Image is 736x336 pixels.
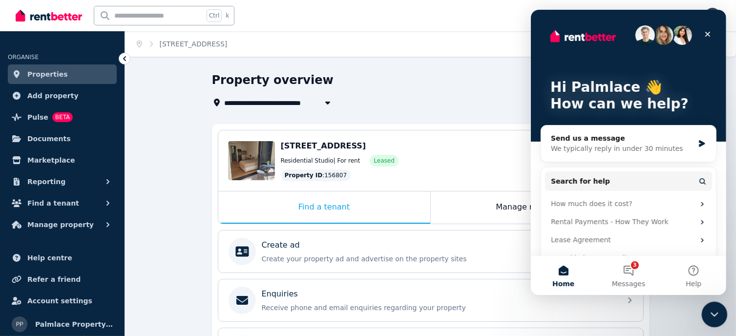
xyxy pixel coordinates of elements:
[281,141,366,150] span: [STREET_ADDRESS]
[27,133,71,145] span: Documents
[27,90,79,102] span: Add property
[27,295,92,307] span: Account settings
[218,231,643,273] a: Create adCreate your property ad and advertise on the property sitesGet started
[27,111,48,123] span: Pulse
[226,12,229,20] span: k
[431,191,643,224] div: Manage my property
[12,316,27,332] img: Palmlace Property PTY LTD
[262,303,615,313] p: Receive phone and email enquiries regarding your property
[262,239,300,251] p: Create ad
[285,171,323,179] span: Property ID
[16,8,82,23] img: RentBetter
[8,193,117,213] button: Find a tenant
[702,302,728,328] iframe: Intercom live chat
[262,288,298,300] p: Enquiries
[8,270,117,289] a: Refer a friend
[705,8,720,23] img: Palmlace Property PTY LTD
[8,54,39,61] span: ORGANISE
[8,129,117,148] a: Documents
[27,252,72,264] span: Help centre
[207,9,222,22] span: Ctrl
[27,219,94,231] span: Manage property
[531,10,726,295] iframe: Intercom live chat
[374,157,394,165] span: Leased
[281,157,360,165] span: Residential Studio | For rent
[212,72,334,88] h1: Property overview
[8,248,117,268] a: Help centre
[8,215,117,234] button: Manage property
[27,68,68,80] span: Properties
[27,176,65,188] span: Reporting
[8,291,117,311] a: Account settings
[125,31,239,57] nav: Breadcrumb
[27,273,81,285] span: Refer a friend
[8,150,117,170] a: Marketplace
[218,191,430,224] div: Find a tenant
[27,197,79,209] span: Find a tenant
[27,154,75,166] span: Marketplace
[52,112,73,122] span: BETA
[35,318,113,330] span: Palmlace Property PTY LTD
[262,254,568,264] p: Create your property ad and advertise on the property sites
[8,172,117,191] button: Reporting
[8,86,117,105] a: Add property
[218,279,643,321] a: EnquiriesReceive phone and email enquiries regarding your property
[8,64,117,84] a: Properties
[160,40,228,48] a: [STREET_ADDRESS]
[8,107,117,127] a: PulseBETA
[281,169,351,181] div: : 156807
